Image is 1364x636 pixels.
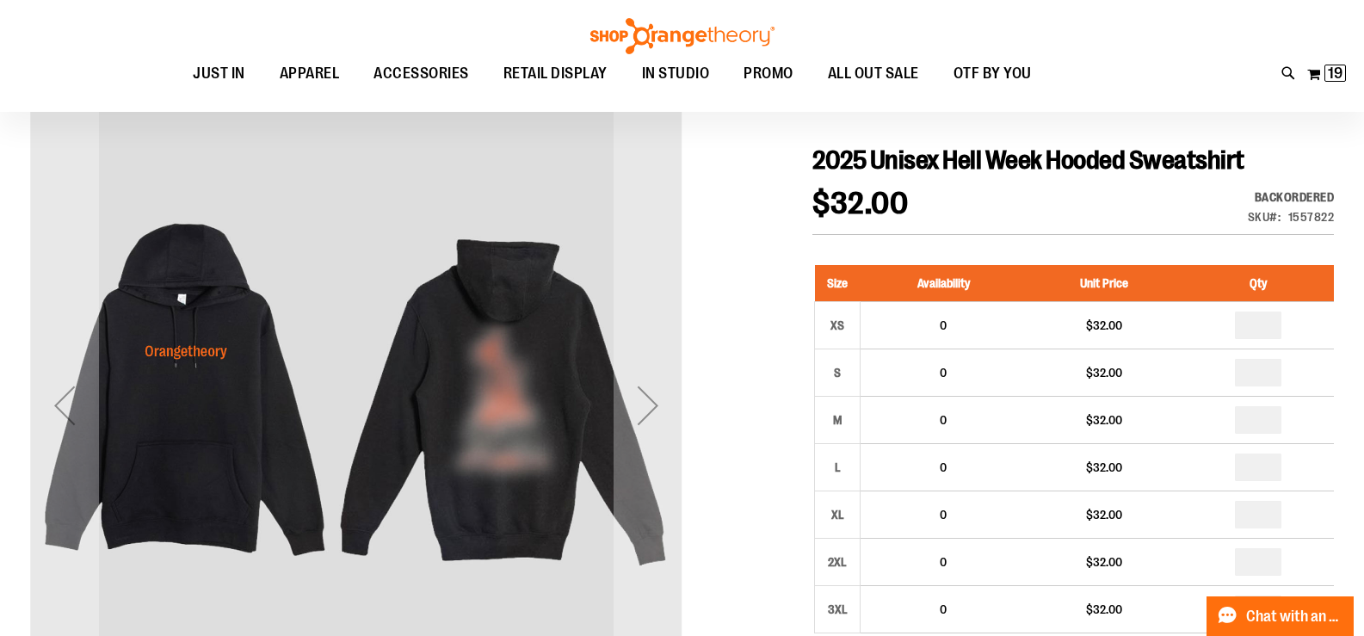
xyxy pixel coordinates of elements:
div: Availability [1248,188,1335,206]
span: 2025 Unisex Hell Week Hooded Sweatshirt [812,145,1244,175]
div: $32.00 [1035,459,1174,476]
div: $32.00 [1035,506,1174,523]
div: $32.00 [1035,317,1174,334]
span: 0 [940,555,947,569]
th: Qty [1182,265,1334,302]
span: ALL OUT SALE [828,54,919,93]
div: S [824,360,850,386]
span: 0 [940,366,947,380]
div: $32.00 [1035,601,1174,618]
span: 0 [940,460,947,474]
div: $32.00 [1035,411,1174,429]
div: 3XL [824,596,850,622]
div: Backordered [1248,188,1335,206]
span: OTF BY YOU [954,54,1032,93]
span: PROMO [744,54,793,93]
div: 2XL [824,549,850,575]
span: $32.00 [812,186,908,221]
button: Chat with an Expert [1207,596,1355,636]
span: 0 [940,508,947,522]
div: $32.00 [1035,553,1174,571]
th: Unit Price [1027,265,1182,302]
th: Availability [861,265,1027,302]
div: L [824,454,850,480]
th: Size [815,265,861,302]
span: 19 [1328,65,1342,82]
span: 0 [940,318,947,332]
div: 1557822 [1288,208,1335,225]
span: Chat with an Expert [1246,608,1343,625]
strong: SKU [1248,210,1281,224]
img: Shop Orangetheory [588,18,777,54]
span: 0 [940,413,947,427]
div: XL [824,502,850,528]
span: ACCESSORIES [373,54,469,93]
span: JUST IN [193,54,245,93]
span: APPAREL [280,54,340,93]
span: RETAIL DISPLAY [503,54,608,93]
span: 0 [940,602,947,616]
div: M [824,407,850,433]
span: IN STUDIO [642,54,710,93]
div: $32.00 [1035,364,1174,381]
div: XS [824,312,850,338]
